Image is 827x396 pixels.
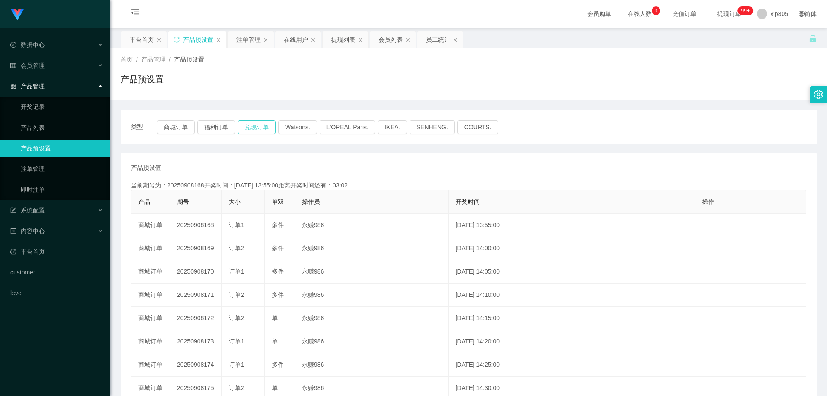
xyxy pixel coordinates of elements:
[449,284,696,307] td: [DATE] 14:10:00
[295,353,449,377] td: 永赚986
[229,245,244,252] span: 订单2
[668,11,701,17] span: 充值订单
[702,198,714,205] span: 操作
[131,307,170,330] td: 商城订单
[131,284,170,307] td: 商城订单
[21,181,103,198] a: 即时注单
[10,284,103,302] a: level
[278,120,317,134] button: Watsons.
[284,31,308,48] div: 在线用户
[10,42,16,48] i: 图标: check-circle-o
[131,214,170,237] td: 商城订单
[170,284,222,307] td: 20250908171
[10,228,16,234] i: 图标: profile
[121,0,150,28] i: 图标: menu-fold
[229,198,241,205] span: 大小
[449,237,696,260] td: [DATE] 14:00:00
[229,338,244,345] span: 订单1
[177,198,189,205] span: 期号
[238,120,276,134] button: 兑现订单
[170,353,222,377] td: 20250908174
[272,245,284,252] span: 多件
[272,361,284,368] span: 多件
[10,207,45,214] span: 系统配置
[183,31,213,48] div: 产品预设置
[272,338,278,345] span: 单
[229,384,244,391] span: 订单2
[272,315,278,321] span: 单
[449,330,696,353] td: [DATE] 14:20:00
[295,307,449,330] td: 永赚986
[138,198,150,205] span: 产品
[814,90,823,99] i: 图标: setting
[738,6,753,15] sup: 274
[410,120,455,134] button: SENHENG.
[320,120,375,134] button: L'ORÉAL Paris.
[654,6,657,15] p: 3
[10,62,16,69] i: 图标: table
[10,41,45,48] span: 数据中心
[121,56,133,63] span: 首页
[229,268,244,275] span: 订单1
[229,315,244,321] span: 订单2
[131,353,170,377] td: 商城订单
[799,11,805,17] i: 图标: global
[272,268,284,275] span: 多件
[295,284,449,307] td: 永赚986
[131,163,161,172] span: 产品预设值
[216,37,221,43] i: 图标: close
[453,37,458,43] i: 图标: close
[157,120,195,134] button: 商城订单
[10,62,45,69] span: 会员管理
[170,330,222,353] td: 20250908173
[131,260,170,284] td: 商城订单
[426,31,450,48] div: 员工统计
[141,56,165,63] span: 产品管理
[449,353,696,377] td: [DATE] 14:25:00
[229,291,244,298] span: 订单2
[21,140,103,157] a: 产品预设置
[21,119,103,136] a: 产品列表
[197,120,235,134] button: 福利订单
[456,198,480,205] span: 开奖时间
[713,11,746,17] span: 提现订单
[10,9,24,21] img: logo.9652507e.png
[131,120,157,134] span: 类型：
[358,37,363,43] i: 图标: close
[272,221,284,228] span: 多件
[174,37,180,43] i: 图标: sync
[229,361,244,368] span: 订单1
[302,198,320,205] span: 操作员
[131,237,170,260] td: 商城订单
[295,237,449,260] td: 永赚986
[10,228,45,234] span: 内容中心
[311,37,316,43] i: 图标: close
[449,260,696,284] td: [DATE] 14:05:00
[449,307,696,330] td: [DATE] 14:15:00
[272,198,284,205] span: 单双
[121,73,164,86] h1: 产品预设置
[170,307,222,330] td: 20250908172
[174,56,204,63] span: 产品预设置
[131,330,170,353] td: 商城订单
[379,31,403,48] div: 会员列表
[449,214,696,237] td: [DATE] 13:55:00
[378,120,407,134] button: IKEA.
[21,98,103,115] a: 开奖记录
[10,243,103,260] a: 图标: dashboard平台首页
[623,11,656,17] span: 在线人数
[809,35,817,43] i: 图标: unlock
[170,214,222,237] td: 20250908168
[21,160,103,178] a: 注单管理
[10,264,103,281] a: customer
[272,384,278,391] span: 单
[10,207,16,213] i: 图标: form
[295,330,449,353] td: 永赚986
[331,31,355,48] div: 提现列表
[652,6,660,15] sup: 3
[170,260,222,284] td: 20250908170
[131,181,806,190] div: 当前期号为：20250908168开奖时间：[DATE] 13:55:00距离开奖时间还有：03:02
[295,214,449,237] td: 永赚986
[130,31,154,48] div: 平台首页
[272,291,284,298] span: 多件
